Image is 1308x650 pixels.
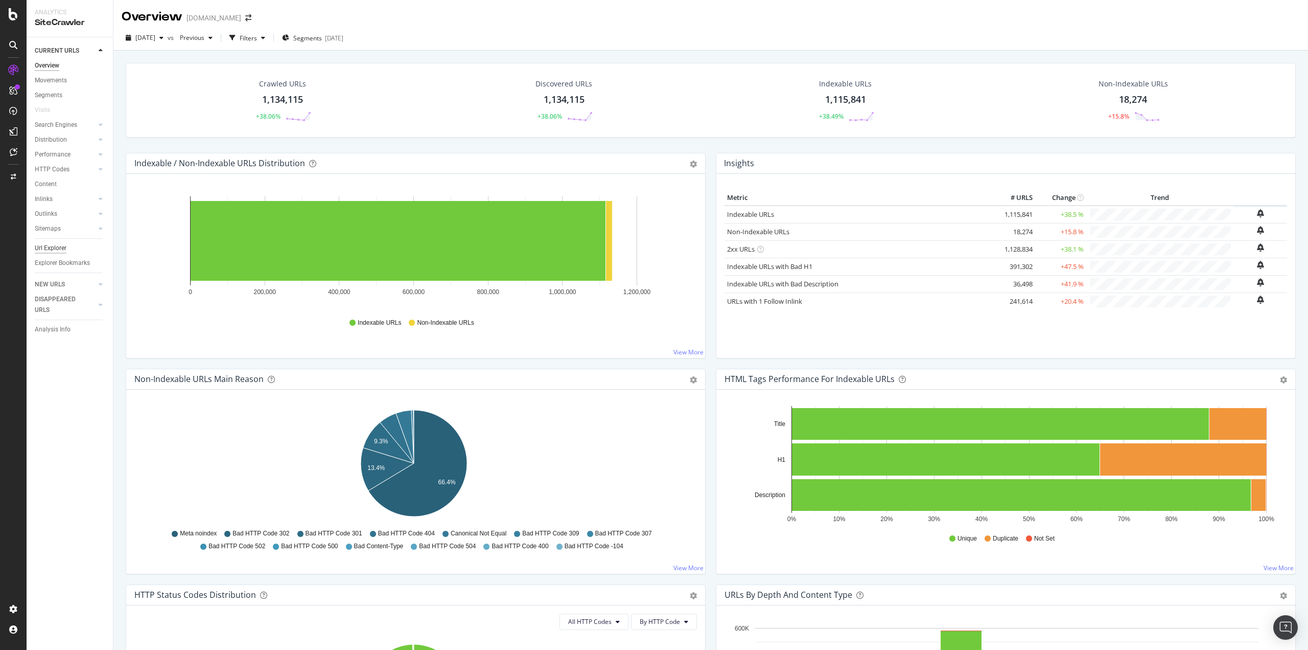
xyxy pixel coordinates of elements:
div: gear [690,376,697,384]
text: 30% [928,515,940,523]
div: Content [35,179,57,190]
text: Title [774,420,786,428]
td: 36,498 [994,275,1035,293]
button: [DATE] [122,30,168,46]
text: 10% [833,515,845,523]
span: Not Set [1034,534,1055,543]
a: Non-Indexable URLs [727,227,789,236]
div: Explorer Bookmarks [35,258,90,268]
td: +38.1 % [1035,240,1086,258]
text: 200,000 [253,288,276,296]
div: bell-plus [1257,296,1264,304]
a: Explorer Bookmarks [35,258,106,268]
div: bell-plus [1257,278,1264,286]
text: 9.3% [374,438,388,445]
div: gear [1280,376,1287,384]
a: 2xx URLs [727,244,755,254]
span: By HTTP Code [640,617,680,626]
div: Url Explorer [35,243,66,254]
div: Analytics [35,8,105,17]
a: Indexable URLs [727,210,774,219]
div: 1,115,841 [825,93,866,106]
div: HTTP Status Codes Distribution [134,590,256,600]
a: DISAPPEARED URLS [35,294,96,316]
div: bell-plus [1257,209,1264,217]
span: Previous [176,33,204,42]
text: 600K [735,625,749,632]
svg: A chart. [725,406,1283,525]
span: Bad Content-Type [354,542,404,551]
td: +47.5 % [1035,258,1086,275]
div: bell-plus [1257,243,1264,252]
text: 40% [975,515,988,523]
div: Discovered URLs [535,79,592,89]
a: URLs with 1 Follow Inlink [727,297,802,306]
div: Distribution [35,135,67,145]
div: Performance [35,149,71,160]
button: All HTTP Codes [559,614,628,630]
div: Search Engines [35,120,77,130]
span: Bad HTTP Code 301 [306,529,362,538]
a: NEW URLS [35,279,96,290]
text: 80% [1165,515,1178,523]
span: Canonical Not Equal [451,529,506,538]
text: 1,000,000 [549,288,576,296]
a: View More [673,348,704,356]
a: Indexable URLs with Bad H1 [727,262,812,271]
button: By HTTP Code [631,614,697,630]
div: gear [690,161,697,168]
th: Change [1035,190,1086,206]
td: 1,128,834 [994,240,1035,258]
span: Bad HTTP Code 500 [281,542,338,551]
text: 60% [1070,515,1083,523]
div: Inlinks [35,194,53,205]
div: 1,134,115 [544,93,585,106]
a: View More [673,564,704,572]
span: Bad HTTP Code 302 [232,529,289,538]
button: Segments[DATE] [278,30,347,46]
text: 800,000 [477,288,499,296]
a: Outlinks [35,209,96,219]
a: Overview [35,60,106,71]
div: A chart. [134,190,693,309]
span: Indexable URLs [358,319,401,327]
div: Segments [35,90,62,101]
text: 90% [1213,515,1225,523]
div: Analysis Info [35,324,71,335]
div: bell-plus [1257,226,1264,234]
td: +20.4 % [1035,293,1086,310]
div: HTML Tags Performance for Indexable URLs [725,374,895,384]
button: Filters [225,30,269,46]
div: [DOMAIN_NAME] [186,13,241,23]
div: Movements [35,75,67,86]
text: 13.4% [367,464,385,472]
text: 50% [1023,515,1035,523]
text: 70% [1118,515,1130,523]
text: 66.4% [438,479,456,486]
text: 0 [189,288,192,296]
td: +41.9 % [1035,275,1086,293]
text: 0% [787,515,797,523]
div: arrow-right-arrow-left [245,14,251,21]
a: Segments [35,90,106,101]
span: Unique [957,534,977,543]
a: Search Engines [35,120,96,130]
button: Previous [176,30,217,46]
div: Indexable URLs [819,79,872,89]
div: Sitemaps [35,223,61,234]
div: +38.06% [256,112,281,121]
td: +38.5 % [1035,206,1086,223]
text: 20% [880,515,893,523]
div: SiteCrawler [35,17,105,29]
a: Indexable URLs with Bad Description [727,279,838,288]
div: +15.8% [1108,112,1129,121]
span: All HTTP Codes [568,617,612,626]
span: 2025 Aug. 18th [135,33,155,42]
td: +15.8 % [1035,223,1086,240]
span: vs [168,33,176,42]
div: Non-Indexable URLs Main Reason [134,374,264,384]
th: # URLS [994,190,1035,206]
div: Overview [122,8,182,26]
span: Bad HTTP Code 502 [208,542,265,551]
